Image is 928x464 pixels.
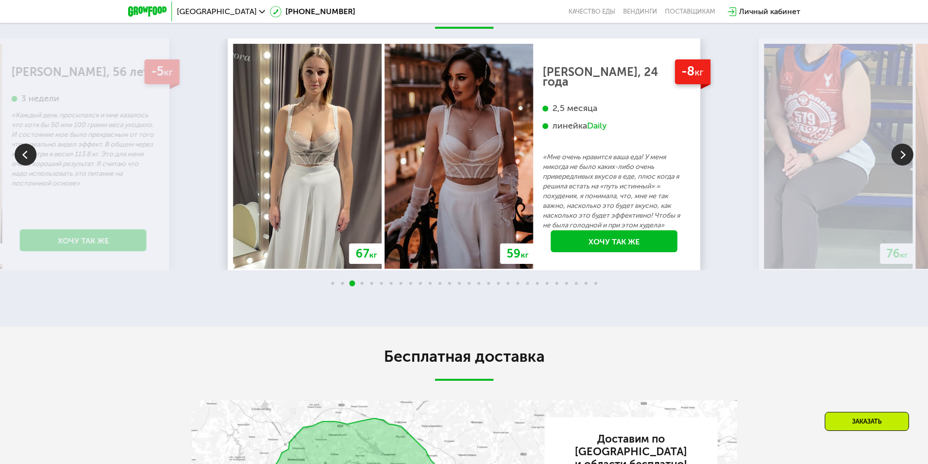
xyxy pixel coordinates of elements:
[543,67,686,87] div: [PERSON_NAME], 24 года
[20,229,147,251] a: Хочу так же
[12,111,155,188] p: «Каждый день просыпался и мне казалось что хотя бы 50 или 100 грамм веса уходило. И состояние мое...
[12,67,155,77] div: [PERSON_NAME], 56 лет
[543,103,686,114] div: 2,5 месяца
[623,8,657,16] a: Вендинги
[349,243,383,264] div: 67
[695,67,703,78] span: кг
[164,67,172,78] span: кг
[587,120,607,131] div: Daily
[891,144,913,166] img: Slide right
[191,347,737,366] h2: Бесплатная доставка
[739,6,800,18] div: Личный кабинет
[500,243,535,264] div: 59
[15,144,37,166] img: Slide left
[144,59,179,84] div: -5
[900,250,908,260] span: кг
[12,93,155,104] div: 3 недели
[568,8,615,16] a: Качество еды
[675,59,710,84] div: -8
[521,250,529,260] span: кг
[543,152,686,230] p: «Мне очень нравится ваша еда! У меня никогда не было каких-либо очень привередливых вкусов в еде,...
[825,412,909,431] div: Заказать
[270,6,355,18] a: [PHONE_NUMBER]
[543,120,686,131] div: линейка
[551,230,678,252] a: Хочу так же
[369,250,377,260] span: кг
[665,8,715,16] div: поставщикам
[880,243,914,264] div: 76
[177,8,257,16] span: [GEOGRAPHIC_DATA]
